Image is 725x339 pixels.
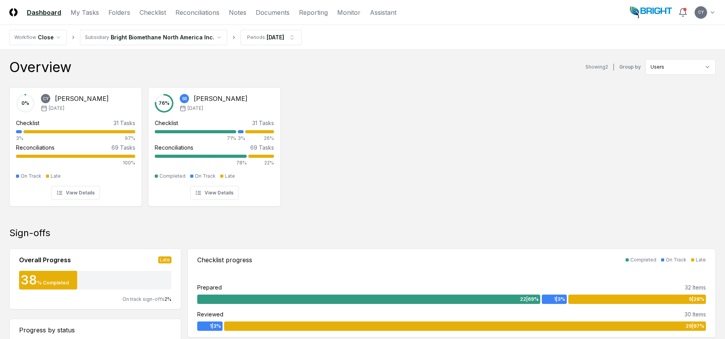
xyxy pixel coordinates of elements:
[187,105,203,112] span: [DATE]
[158,256,172,263] div: Late
[43,96,49,102] span: CY
[140,8,166,17] a: Checklist
[630,6,672,19] img: Bright Biomethane North America logo
[194,94,248,103] div: [PERSON_NAME]
[197,283,222,291] div: Prepared
[187,249,716,337] a: Checklist progressCompletedOn TrackLatePrepared32 Items22|69%1|3%9|28%Reviewed30 Items1|3%29|97%
[182,96,187,102] span: SB
[49,105,64,112] span: [DATE]
[23,135,135,142] div: 97%
[240,30,302,45] button: Periods[DATE]
[250,143,274,152] div: 69 Tasks
[613,63,615,71] div: |
[19,255,71,265] div: Overall Progress
[666,256,686,263] div: On Track
[299,8,328,17] a: Reporting
[689,296,704,303] span: 9 | 28 %
[175,8,219,17] a: Reconciliations
[122,296,164,302] span: On track sign-offs
[256,8,290,17] a: Documents
[197,310,223,318] div: Reviewed
[245,135,274,142] div: 26%
[195,173,216,180] div: On Track
[554,296,565,303] span: 1 | 3 %
[159,173,186,180] div: Completed
[16,143,55,152] div: Reconciliations
[16,135,22,142] div: 3%
[164,296,172,302] span: 2 %
[9,227,716,239] div: Sign-offs
[14,34,36,41] div: Workflow
[51,173,61,180] div: Late
[370,8,396,17] a: Assistant
[698,9,704,15] span: CY
[51,186,100,200] button: View Details
[197,255,252,265] div: Checklist progress
[619,65,641,69] label: Group by
[9,30,302,45] nav: breadcrumb
[9,59,71,75] div: Overview
[16,119,39,127] div: Checklist
[19,274,37,286] div: 38
[190,186,239,200] button: View Details
[148,81,281,207] a: 76%SB[PERSON_NAME][DATE]Checklist31 Tasks71%3%26%Reconciliations69 Tasks78%22%CompletedOn TrackLa...
[684,310,706,318] div: 30 Items
[630,256,656,263] div: Completed
[210,323,221,330] span: 1 | 3 %
[685,283,706,291] div: 32 Items
[113,119,135,127] div: 31 Tasks
[16,159,135,166] div: 100%
[337,8,361,17] a: Monitor
[55,94,109,103] div: [PERSON_NAME]
[155,143,193,152] div: Reconciliations
[248,159,274,166] div: 22%
[19,325,172,335] div: Progress by status
[252,119,274,127] div: 31 Tasks
[108,8,130,17] a: Folders
[247,34,265,41] div: Periods
[585,64,608,71] div: Showing 2
[686,323,704,330] span: 29 | 97 %
[696,256,706,263] div: Late
[37,279,69,286] div: % Completed
[27,8,61,17] a: Dashboard
[21,173,41,180] div: On Track
[155,135,236,142] div: 71%
[71,8,99,17] a: My Tasks
[85,34,109,41] div: Subsidiary
[520,296,539,303] span: 22 | 69 %
[225,173,235,180] div: Late
[9,81,142,207] a: 0%CY[PERSON_NAME][DATE]Checklist31 Tasks3%97%Reconciliations69 Tasks100%On TrackLateView Details
[111,143,135,152] div: 69 Tasks
[694,5,708,19] button: CY
[267,33,284,41] div: [DATE]
[229,8,246,17] a: Notes
[155,119,178,127] div: Checklist
[238,135,244,142] div: 3%
[9,8,18,16] img: Logo
[155,159,247,166] div: 78%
